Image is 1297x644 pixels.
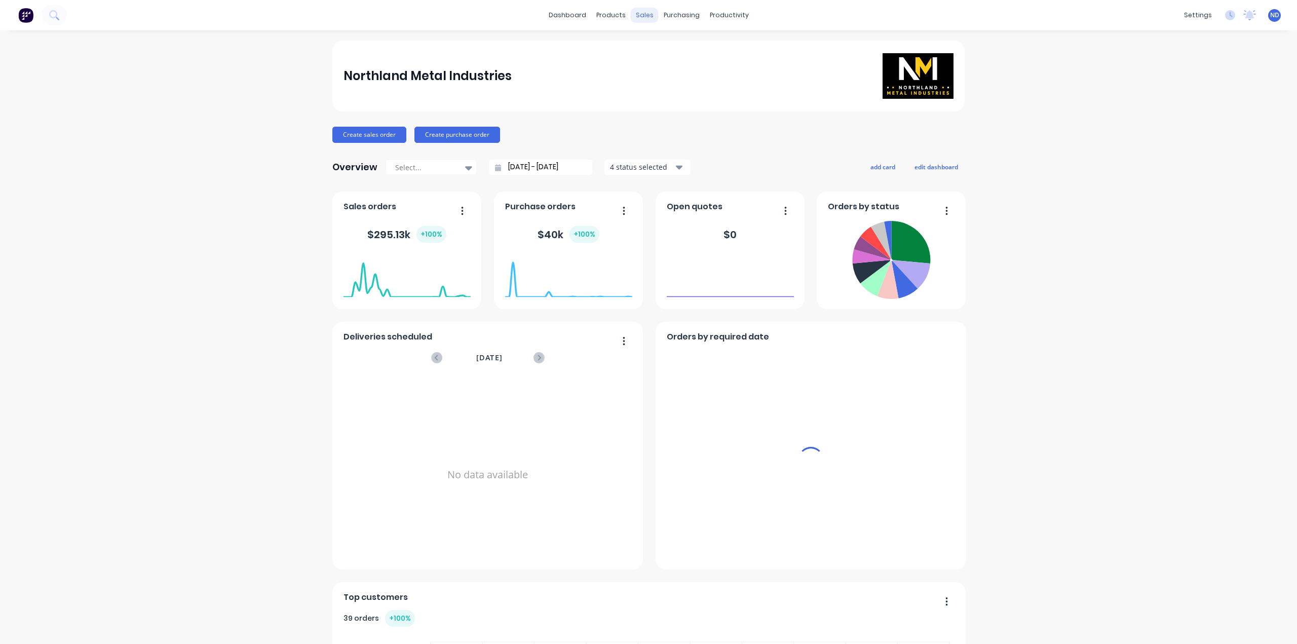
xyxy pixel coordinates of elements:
[344,331,432,343] span: Deliveries scheduled
[610,162,674,172] div: 4 status selected
[344,610,415,627] div: 39 orders
[667,331,769,343] span: Orders by required date
[344,591,408,603] span: Top customers
[367,226,446,243] div: $ 295.13k
[883,53,953,99] img: Northland Metal Industries
[332,127,406,143] button: Create sales order
[476,352,503,363] span: [DATE]
[344,376,632,573] div: No data available
[604,160,691,175] button: 4 status selected
[544,8,591,23] a: dashboard
[18,8,33,23] img: Factory
[1179,8,1217,23] div: settings
[538,226,599,243] div: $ 40k
[723,227,737,242] div: $ 0
[828,201,899,213] span: Orders by status
[385,610,415,627] div: + 100 %
[344,201,396,213] span: Sales orders
[591,8,631,23] div: products
[344,66,512,86] div: Northland Metal Industries
[659,8,705,23] div: purchasing
[705,8,754,23] div: productivity
[864,160,902,173] button: add card
[414,127,500,143] button: Create purchase order
[505,201,576,213] span: Purchase orders
[332,157,377,177] div: Overview
[908,160,965,173] button: edit dashboard
[416,226,446,243] div: + 100 %
[1270,11,1279,20] span: ND
[667,201,722,213] span: Open quotes
[631,8,659,23] div: sales
[569,226,599,243] div: + 100 %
